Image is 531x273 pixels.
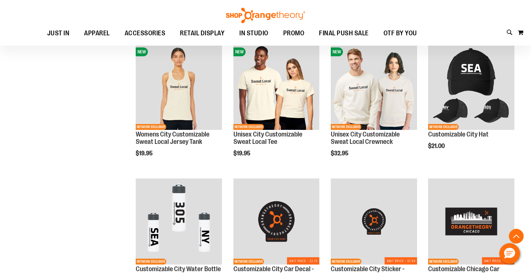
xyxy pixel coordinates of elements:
span: OTF BY YOU [383,25,417,42]
a: Unisex City Customizable Sweat Local Tee [233,131,302,145]
span: NETWORK EXCLUSIVE [428,124,459,130]
a: Image of Unisex City Customizable NuBlend CrewneckNEWNETWORK EXCLUSIVE [331,44,417,131]
div: product [132,40,226,175]
img: Product image for Customizable City Car Decal - 10 PK [233,178,320,265]
a: APPAREL [77,25,117,42]
span: NETWORK EXCLUSIVE [233,124,264,130]
a: Unisex City Customizable Sweat Local Crewneck [331,131,400,145]
a: Product image for Customizable Chicago Car Decal - 10 PKNETWORK EXCLUSIVE [428,178,514,266]
span: NEW [136,47,148,56]
img: Shop Orangetheory [225,8,306,23]
a: ACCESSORIES [117,25,173,42]
div: product [327,40,421,175]
img: Customizable City Water Bottle primary image [136,178,222,265]
img: Product image for Customizable Chicago Car Decal - 10 PK [428,178,514,265]
a: IN STUDIO [232,25,276,42]
a: Customizable City Water Bottle [136,265,221,273]
span: JUST IN [47,25,70,42]
span: $19.95 [233,150,251,157]
a: Image of Unisex City Customizable Very Important TeeNEWNETWORK EXCLUSIVE [233,44,320,131]
a: Product image for Customizable City Sticker - 12 PKNETWORK EXCLUSIVE [331,178,417,266]
span: NEW [233,47,246,56]
span: $19.95 [136,150,154,157]
div: product [230,40,323,175]
span: $32.95 [331,150,350,157]
span: APPAREL [84,25,110,42]
a: OTF BY YOU [376,25,424,42]
span: RETAIL DISPLAY [180,25,225,42]
a: Customizable City Hat [428,131,489,138]
a: City Customizable Jersey Racerback TankNEWNETWORK EXCLUSIVE [136,44,222,131]
a: PROMO [276,25,312,42]
img: Product image for Customizable City Sticker - 12 PK [331,178,417,265]
a: Womens City Customizable Sweat Local Jersey Tank [136,131,209,145]
a: JUST IN [40,25,77,42]
button: Back To Top [509,229,524,244]
span: NETWORK EXCLUSIVE [331,259,361,265]
span: ACCESSORIES [125,25,166,42]
span: NETWORK EXCLUSIVE [136,259,166,265]
img: Main Image of 1536459 [428,44,514,130]
a: RETAIL DISPLAY [173,25,232,42]
span: NETWORK EXCLUSIVE [233,259,264,265]
div: product [424,40,518,168]
span: NETWORK EXCLUSIVE [428,259,459,265]
span: PROMO [283,25,305,42]
a: Customizable City Water Bottle primary imageNETWORK EXCLUSIVE [136,178,222,266]
a: Product image for Customizable City Car Decal - 10 PKNETWORK EXCLUSIVE [233,178,320,266]
a: FINAL PUSH SALE [312,25,376,42]
span: $21.00 [428,143,446,149]
img: City Customizable Jersey Racerback Tank [136,44,222,130]
a: Main Image of 1536459NETWORK EXCLUSIVE [428,44,514,131]
span: NETWORK EXCLUSIVE [136,124,166,130]
img: Image of Unisex City Customizable Very Important Tee [233,44,320,130]
span: NETWORK EXCLUSIVE [331,124,361,130]
button: Hello, have a question? Let’s chat. [499,243,520,264]
img: Image of Unisex City Customizable NuBlend Crewneck [331,44,417,130]
span: IN STUDIO [239,25,268,42]
span: NEW [331,47,343,56]
span: FINAL PUSH SALE [319,25,369,42]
